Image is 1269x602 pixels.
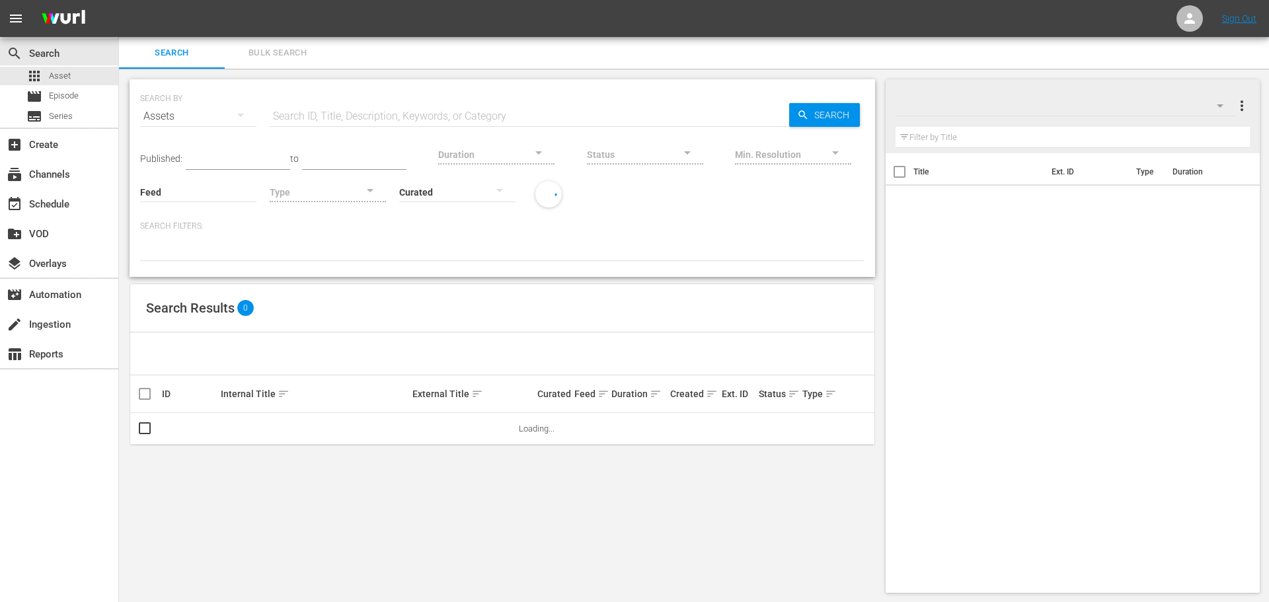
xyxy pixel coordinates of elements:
[7,346,22,362] span: Reports
[7,46,22,61] span: Search
[1128,153,1165,190] th: Type
[7,287,22,303] span: Automation
[233,46,323,61] span: Bulk Search
[8,11,24,26] span: menu
[802,386,828,402] div: Type
[670,386,718,402] div: Created
[412,386,533,402] div: External Title
[1044,153,1128,190] th: Ext. ID
[471,388,483,400] span: sort
[537,389,570,399] div: Curated
[597,388,609,400] span: sort
[788,388,800,400] span: sort
[7,196,22,212] span: Schedule
[26,68,42,84] span: Asset
[913,153,1044,190] th: Title
[278,388,289,400] span: sort
[1234,90,1250,122] button: more_vert
[140,221,865,232] p: Search Filters:
[162,389,217,399] div: ID
[1165,153,1244,190] th: Duration
[706,388,718,400] span: sort
[290,153,299,164] span: to
[49,69,71,83] span: Asset
[7,137,22,153] span: Create
[237,300,254,316] span: 0
[519,424,555,433] span: Loading...
[49,89,79,102] span: Episode
[789,103,860,127] button: Search
[650,388,662,400] span: sort
[759,386,799,402] div: Status
[221,386,408,402] div: Internal Title
[7,317,22,332] span: Ingestion
[127,46,217,61] span: Search
[7,256,22,272] span: Overlays
[32,3,95,34] img: ans4CAIJ8jUAAAAAAAAAAAAAAAAAAAAAAAAgQb4GAAAAAAAAAAAAAAAAAAAAAAAAJMjXAAAAAAAAAAAAAAAAAAAAAAAAgAT5G...
[26,108,42,124] span: Series
[722,389,755,399] div: Ext. ID
[809,103,860,127] span: Search
[140,98,256,135] div: Assets
[574,386,607,402] div: Feed
[146,300,235,316] span: Search Results
[611,386,666,402] div: Duration
[825,388,837,400] span: sort
[7,226,22,242] span: VOD
[7,167,22,182] span: Channels
[1222,13,1256,24] a: Sign Out
[26,89,42,104] span: Episode
[140,153,182,164] span: Published:
[1234,98,1250,114] span: more_vert
[49,110,73,123] span: Series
